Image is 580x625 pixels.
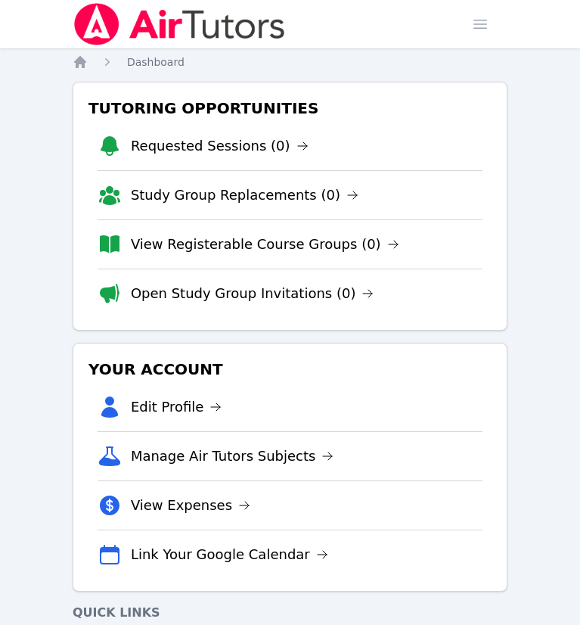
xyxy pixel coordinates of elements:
a: Study Group Replacements (0) [131,185,358,206]
img: Air Tutors [73,3,287,45]
a: Dashboard [127,54,185,70]
a: Edit Profile [131,396,222,418]
span: Dashboard [127,56,185,68]
a: View Expenses [131,495,250,516]
h3: Tutoring Opportunities [85,95,495,122]
a: Link Your Google Calendar [131,544,328,565]
a: Open Study Group Invitations (0) [131,283,374,304]
nav: Breadcrumb [73,54,507,70]
a: View Registerable Course Groups (0) [131,234,399,255]
h3: Your Account [85,356,495,383]
a: Manage Air Tutors Subjects [131,446,334,467]
h4: Quick Links [73,604,507,622]
a: Requested Sessions (0) [131,135,309,157]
